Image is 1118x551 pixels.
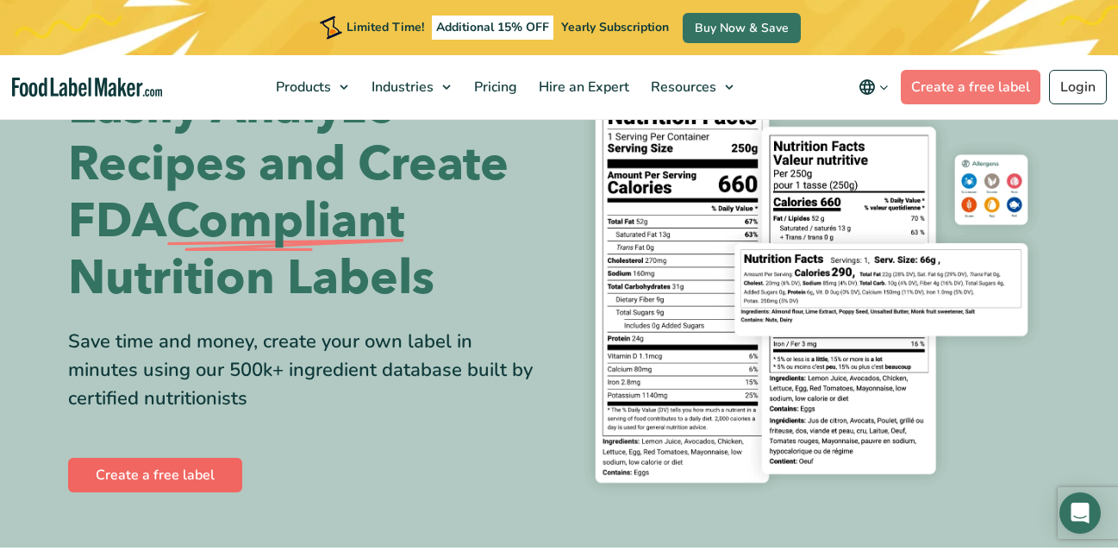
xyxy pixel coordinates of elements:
[68,79,547,307] h1: Easily Analyze Recipes and Create FDA Nutrition Labels
[68,458,242,492] a: Create a free label
[68,328,547,413] div: Save time and money, create your own label in minutes using our 500k+ ingredient database built b...
[640,55,742,119] a: Resources
[432,16,553,40] span: Additional 15% OFF
[534,78,631,97] span: Hire an Expert
[464,55,524,119] a: Pricing
[265,55,357,119] a: Products
[366,78,435,97] span: Industries
[528,55,636,119] a: Hire an Expert
[347,19,424,35] span: Limited Time!
[646,78,718,97] span: Resources
[361,55,459,119] a: Industries
[469,78,519,97] span: Pricing
[166,193,404,250] span: Compliant
[683,13,801,43] a: Buy Now & Save
[1049,70,1107,104] a: Login
[1059,492,1101,534] div: Open Intercom Messenger
[561,19,669,35] span: Yearly Subscription
[901,70,1040,104] a: Create a free label
[271,78,333,97] span: Products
